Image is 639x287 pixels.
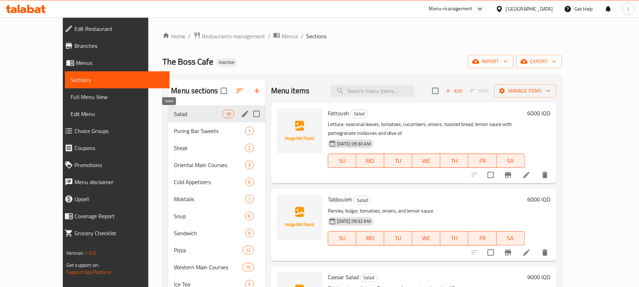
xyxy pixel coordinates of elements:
a: Choice Groups [59,122,170,139]
div: Cold Appetizers6 [168,173,265,191]
span: Select to update [483,245,498,260]
button: MO [356,231,384,245]
div: items [245,212,254,220]
a: Edit Restaurant [59,20,170,37]
span: Choice Groups [75,127,164,135]
span: Select all sections [216,83,231,98]
span: Menus [76,59,164,67]
button: edit [240,109,250,119]
span: Grocery Checklist [75,229,164,237]
p: Parsley, bulgur, tomatoes, onions, and lemon sauce [328,206,525,215]
span: Select section [428,83,443,98]
span: WE [415,233,437,243]
span: l [628,5,629,13]
h6: 9000 IQD [528,272,551,282]
button: WE [412,154,440,168]
span: Coupons [75,144,164,152]
span: [DATE] 09:30 AM [334,140,374,147]
span: SA [500,156,522,166]
span: Fattoush [328,108,349,118]
button: FR [468,154,496,168]
span: 2 [246,145,254,151]
div: Steak2 [168,139,265,156]
span: 18 [223,111,233,117]
span: Cold Appetizers [174,178,245,186]
span: Add item [443,85,466,96]
span: 7 [246,196,254,203]
span: Edit Menu [71,110,164,118]
span: MO [359,233,381,243]
button: delete [536,166,553,183]
div: Western Main Courses10 [168,259,265,276]
span: SU [331,233,353,243]
span: Pizza [174,246,242,254]
span: The Boss Cafe [162,54,213,70]
a: Restaurants management [193,32,265,41]
span: Caesar Salad [328,272,359,282]
div: Salad18edit [168,105,265,122]
h6: 6000 IQD [528,108,551,118]
span: Soup [174,212,245,220]
span: Western Main Courses [174,263,242,271]
button: SU [328,154,356,168]
span: Salad [354,196,371,204]
span: MO [359,156,381,166]
span: Menu disclaimer [75,178,164,186]
span: import [474,57,508,66]
button: Branch-specific-item [500,166,517,183]
span: Salad [351,110,368,118]
button: Manage items [494,84,556,98]
span: TH [443,233,466,243]
div: items [245,229,254,237]
div: Salad [360,274,378,282]
span: export [522,57,556,66]
p: Lettuce, seasonal leaves, tomatoes, cucumbers, onions, toasted bread, lemon sauce with pomegranat... [328,120,525,138]
span: SU [331,156,353,166]
a: Edit menu item [522,248,531,257]
h2: Menu sections [171,85,218,96]
span: Salad [174,110,222,118]
img: Fattoush [277,108,322,154]
a: Menus [273,32,298,41]
div: Menu-management [429,5,473,13]
span: Sort sections [231,82,248,99]
button: FR [468,231,496,245]
span: FR [471,233,494,243]
a: Edit Menu [65,105,170,122]
span: Version: [66,248,84,258]
div: Pizza12 [168,242,265,259]
h6: 6000 IQD [528,194,551,204]
div: items [222,110,234,118]
span: Menus [282,32,298,40]
a: Home [162,32,185,40]
button: MO [356,154,384,168]
div: items [245,178,254,186]
div: Inactive [216,58,237,67]
div: items [242,263,254,271]
span: Moktalis [174,195,245,203]
button: Add section [248,82,265,99]
div: Soup6 [168,208,265,225]
div: Steak [174,144,245,152]
span: TU [387,233,409,243]
span: Oriental Main Courses [174,161,245,169]
a: Full Menu View [65,88,170,105]
button: SA [497,231,525,245]
span: Coverage Report [75,212,164,220]
span: Get support on: [66,260,99,270]
div: Sandwich9 [168,225,265,242]
button: TH [440,154,468,168]
button: SA [497,154,525,168]
div: Puring Bar Sweets [174,127,245,135]
div: [GEOGRAPHIC_DATA] [506,5,553,13]
button: TU [384,154,412,168]
span: Sections [306,32,326,40]
span: 1 [246,128,254,134]
span: 12 [243,247,253,254]
span: Tabbouleh [328,194,352,205]
div: Puring Bar Sweets1 [168,122,265,139]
